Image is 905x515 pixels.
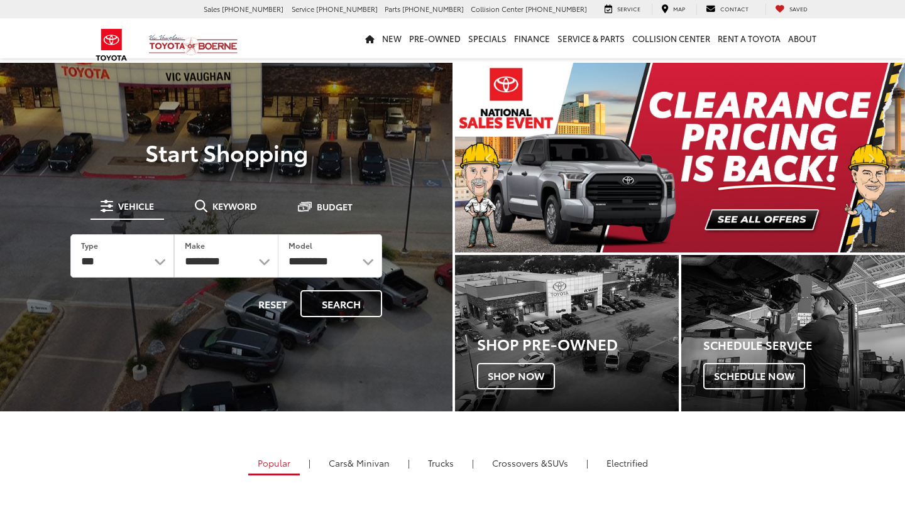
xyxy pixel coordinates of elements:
[492,457,547,469] span: Crossovers &
[455,255,679,411] div: Toyota
[385,4,400,14] span: Parts
[455,255,679,411] a: Shop Pre-Owned Shop Now
[288,240,312,251] label: Model
[300,290,382,317] button: Search
[554,18,628,58] a: Service & Parts: Opens in a new tab
[88,24,135,65] img: Toyota
[696,4,758,15] a: Contact
[405,18,464,58] a: Pre-Owned
[471,4,524,14] span: Collision Center
[477,363,555,389] span: Shop Now
[681,255,905,411] div: Toyota
[469,457,477,469] li: |
[652,4,694,15] a: Map
[81,240,98,251] label: Type
[305,457,314,469] li: |
[628,18,714,58] a: Collision Center
[204,4,220,14] span: Sales
[765,4,817,15] a: My Saved Vehicles
[402,4,464,14] span: [PHONE_NUMBER]
[292,4,314,14] span: Service
[248,290,298,317] button: Reset
[361,18,378,58] a: Home
[703,363,805,389] span: Schedule Now
[617,4,640,13] span: Service
[483,452,578,474] a: SUVs
[597,452,657,474] a: Electrified
[348,457,390,469] span: & Minivan
[405,457,413,469] li: |
[595,4,650,15] a: Service
[720,4,749,13] span: Contact
[455,63,905,252] img: Clearance Pricing Is Back
[53,139,400,165] p: Start Shopping
[525,4,587,14] span: [PHONE_NUMBER]
[714,18,784,58] a: Rent a Toyota
[784,18,820,58] a: About
[455,63,905,252] div: carousel slide number 1 of 2
[319,452,399,474] a: Cars
[455,63,905,252] section: Carousel section with vehicle pictures - may contain disclaimers.
[185,240,205,251] label: Make
[419,452,463,474] a: Trucks
[789,4,808,13] span: Saved
[148,34,238,56] img: Vic Vaughan Toyota of Boerne
[222,4,283,14] span: [PHONE_NUMBER]
[118,202,154,210] span: Vehicle
[317,202,353,211] span: Budget
[455,88,522,227] button: Click to view previous picture.
[510,18,554,58] a: Finance
[248,452,300,475] a: Popular
[703,339,905,352] h4: Schedule Service
[378,18,405,58] a: New
[673,4,685,13] span: Map
[316,4,378,14] span: [PHONE_NUMBER]
[477,335,679,352] h3: Shop Pre-Owned
[838,88,905,227] button: Click to view next picture.
[583,457,591,469] li: |
[212,202,257,210] span: Keyword
[464,18,510,58] a: Specials
[681,255,905,411] a: Schedule Service Schedule Now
